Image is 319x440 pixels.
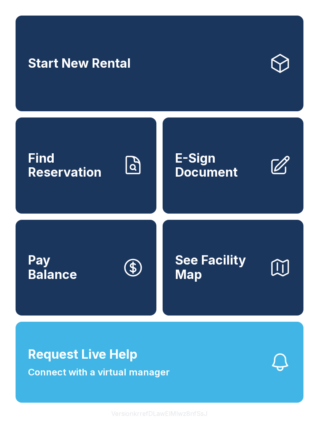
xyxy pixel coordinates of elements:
button: Request Live HelpConnect with a virtual manager [16,322,303,403]
span: Find Reservation [28,151,116,180]
button: PayBalance [16,220,156,316]
a: E-Sign Document [163,117,303,213]
a: Start New Rental [16,16,303,111]
span: Start New Rental [28,56,131,71]
button: See Facility Map [163,220,303,316]
span: Request Live Help [28,345,137,364]
a: Find Reservation [16,117,156,213]
span: Pay Balance [28,253,77,282]
button: VersionkrrefDLawElMlwz8nfSsJ [105,403,214,424]
span: Connect with a virtual manager [28,365,170,379]
span: See Facility Map [175,253,263,282]
span: E-Sign Document [175,151,263,180]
